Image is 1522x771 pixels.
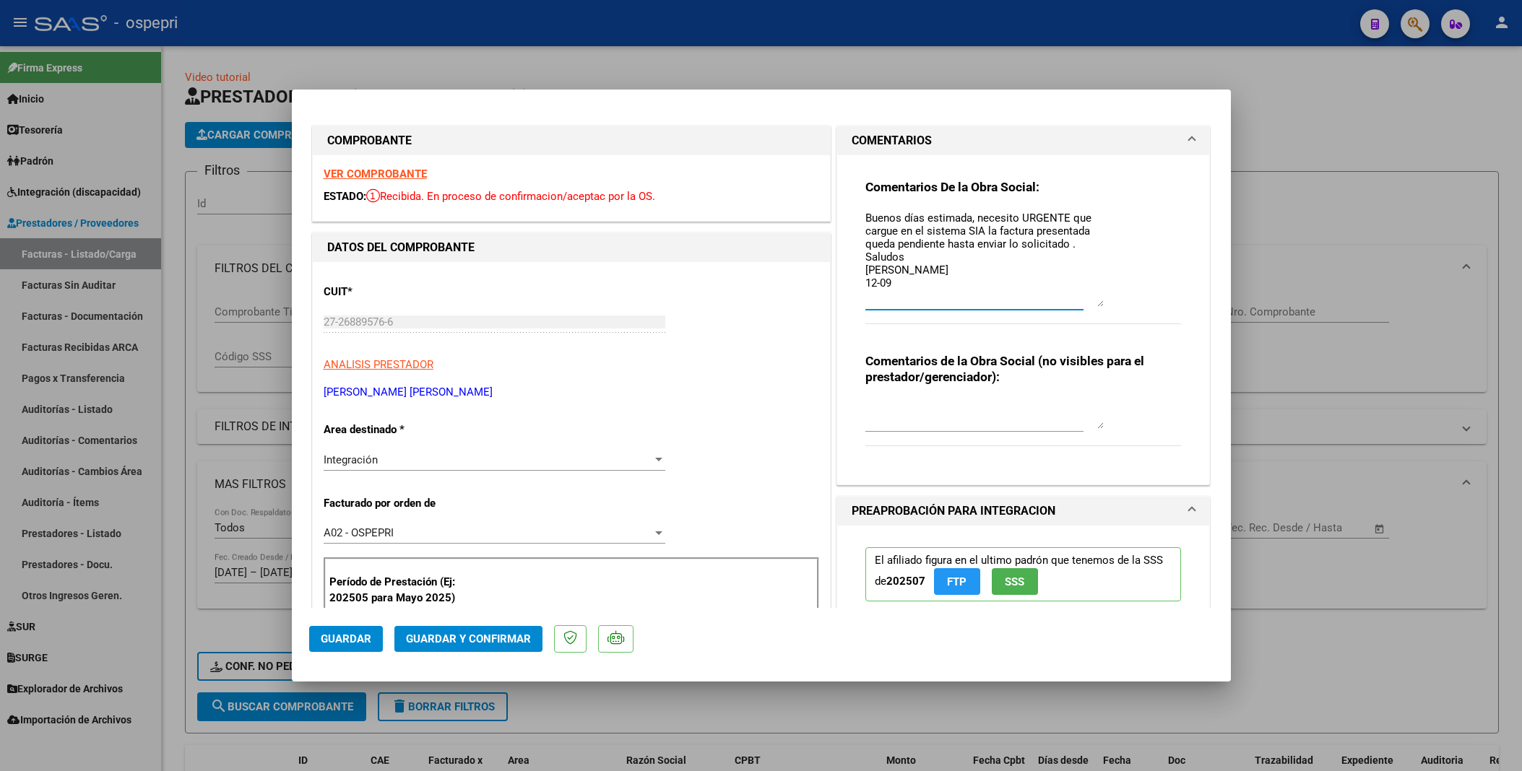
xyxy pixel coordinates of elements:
[324,384,819,401] p: [PERSON_NAME] [PERSON_NAME]
[852,502,1055,520] h1: PREAPROBACIÓN PARA INTEGRACION
[886,575,925,588] strong: 202507
[324,190,366,203] span: ESTADO:
[865,180,1039,194] strong: Comentarios De la Obra Social:
[865,547,1182,601] p: El afiliado figura en el ultimo padrón que tenemos de la SSS de
[324,284,472,300] p: CUIT
[324,453,378,466] span: Integración
[865,354,1144,384] strong: Comentarios de la Obra Social (no visibles para el prestador/gerenciador):
[1005,575,1024,588] span: SSS
[934,568,980,595] button: FTP
[837,155,1210,484] div: COMENTARIOS
[1473,722,1508,757] iframe: Intercom live chat
[947,575,967,588] span: FTP
[321,632,371,645] span: Guardar
[324,495,472,512] p: Facturado por orden de
[406,632,531,645] span: Guardar y Confirmar
[324,358,433,371] span: ANALISIS PRESTADOR
[324,167,427,180] a: VER COMPROBANTE
[394,626,542,652] button: Guardar y Confirmar
[327,134,412,147] strong: COMPROBANTE
[837,497,1210,526] mat-expansion-panel-header: PREAPROBACIÓN PARA INTEGRACION
[366,190,655,203] span: Recibida. En proceso de confirmacion/aceptac por la OS.
[309,626,383,652] button: Guardar
[992,568,1038,595] button: SSS
[324,422,472,438] p: Area destinado *
[324,526,394,539] span: A02 - OSPEPRI
[852,132,932,149] h1: COMENTARIOS
[329,574,475,606] p: Período de Prestación (Ej: 202505 para Mayo 2025)
[327,240,475,254] strong: DATOS DEL COMPROBANTE
[837,126,1210,155] mat-expansion-panel-header: COMENTARIOS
